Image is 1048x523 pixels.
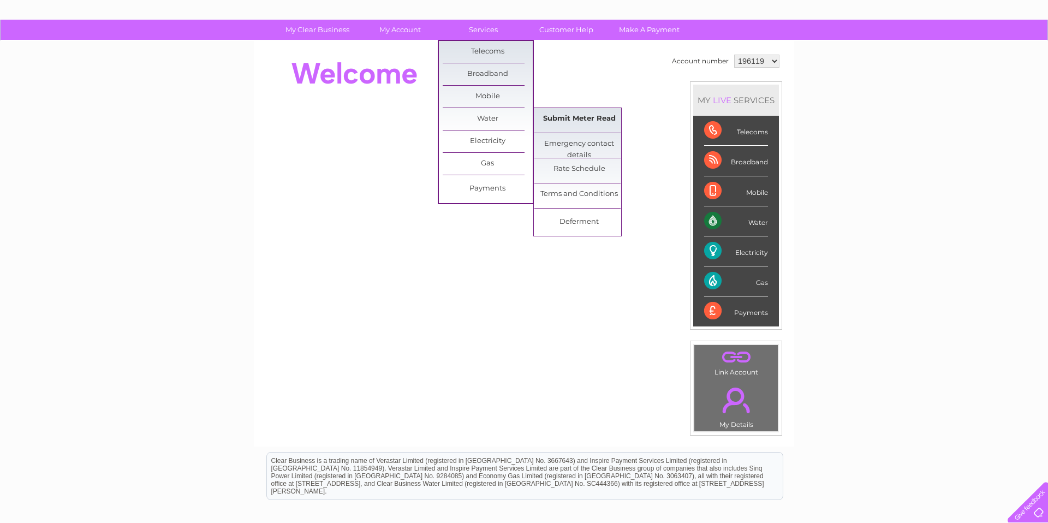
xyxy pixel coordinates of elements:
[704,296,768,326] div: Payments
[534,133,624,155] a: Emergency contact details
[267,6,783,53] div: Clear Business is a trading name of Verastar Limited (registered in [GEOGRAPHIC_DATA] No. 3667643...
[697,348,775,367] a: .
[856,46,877,55] a: Water
[443,130,533,152] a: Electricity
[534,108,624,130] a: Submit Meter Read
[704,146,768,176] div: Broadband
[975,46,1002,55] a: Contact
[693,85,779,116] div: MY SERVICES
[697,381,775,419] a: .
[272,20,362,40] a: My Clear Business
[521,20,611,40] a: Customer Help
[443,153,533,175] a: Gas
[443,86,533,108] a: Mobile
[1012,46,1038,55] a: Log out
[842,5,918,19] a: 0333 014 3131
[704,266,768,296] div: Gas
[37,28,92,62] img: logo.png
[534,211,624,233] a: Deferment
[443,41,533,63] a: Telecoms
[704,206,768,236] div: Water
[914,46,946,55] a: Telecoms
[694,344,778,379] td: Link Account
[711,95,734,105] div: LIVE
[953,46,969,55] a: Blog
[443,178,533,200] a: Payments
[443,108,533,130] a: Water
[534,158,624,180] a: Rate Schedule
[438,20,528,40] a: Services
[443,63,533,85] a: Broadband
[604,20,694,40] a: Make A Payment
[883,46,907,55] a: Energy
[355,20,445,40] a: My Account
[704,176,768,206] div: Mobile
[534,183,624,205] a: Terms and Conditions
[704,116,768,146] div: Telecoms
[694,378,778,432] td: My Details
[704,236,768,266] div: Electricity
[669,52,731,70] td: Account number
